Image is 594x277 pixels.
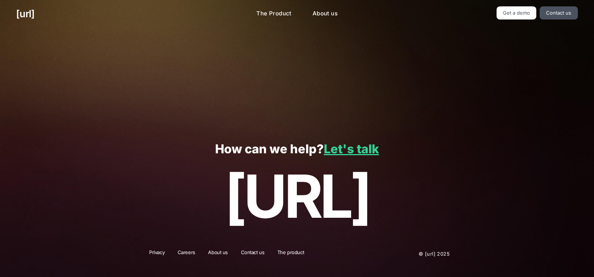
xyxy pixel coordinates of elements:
p: Whether you’re here for a demo, partnership, integration, or investment — drop your details below... [151,67,284,92]
p: How can we help? [16,142,578,156]
p: Let's talk [151,50,284,61]
p: [URL] [16,163,578,229]
a: Careers [173,249,200,259]
a: The Product [250,6,298,21]
iframe: Form 0 [310,50,443,106]
a: Let's talk [324,142,379,156]
p: © [URL] 2025 [373,249,450,259]
a: About us [307,6,344,21]
a: Contact us [540,6,578,19]
a: Privacy [144,249,169,259]
a: About us [203,249,233,259]
a: Contact us [236,249,269,259]
a: Get a demo [497,6,537,19]
a: [URL] [16,6,34,21]
a: The product [272,249,309,259]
